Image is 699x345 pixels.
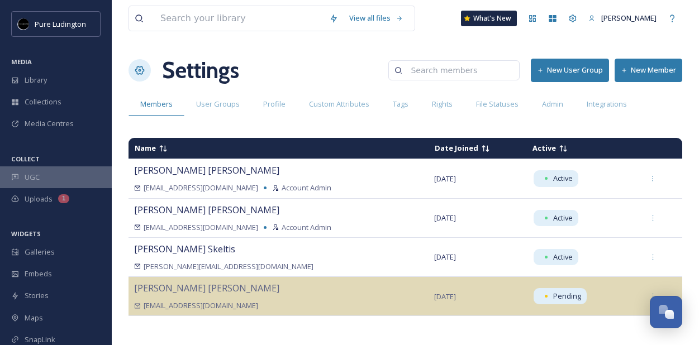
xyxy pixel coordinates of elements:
[144,261,313,272] span: [PERSON_NAME][EMAIL_ADDRESS][DOMAIN_NAME]
[432,99,453,109] span: Rights
[134,243,235,255] span: [PERSON_NAME] Skeltis
[134,204,279,216] span: [PERSON_NAME] [PERSON_NAME]
[553,173,573,184] span: Active
[601,13,657,23] span: [PERSON_NAME]
[58,194,69,203] div: 1
[542,99,563,109] span: Admin
[11,155,40,163] span: COLLECT
[129,138,428,158] td: Sort descending
[134,282,279,294] span: [PERSON_NAME] [PERSON_NAME]
[615,59,682,82] button: New Member
[144,183,258,193] span: [EMAIL_ADDRESS][DOMAIN_NAME]
[25,97,61,107] span: Collections
[282,222,331,233] span: Account Admin
[309,99,369,109] span: Custom Attributes
[638,144,682,153] td: Sort descending
[25,290,49,301] span: Stories
[140,99,173,109] span: Members
[434,252,456,262] span: [DATE]
[583,7,662,29] a: [PERSON_NAME]
[650,296,682,328] button: Open Chat
[155,6,324,31] input: Search your library
[18,18,29,30] img: pureludingtonF-2.png
[344,7,409,29] a: View all files
[25,269,52,279] span: Embeds
[282,183,331,193] span: Account Admin
[162,54,239,87] h1: Settings
[35,19,86,29] span: Pure Ludington
[25,118,74,129] span: Media Centres
[11,57,32,66] span: MEDIA
[263,99,286,109] span: Profile
[531,59,609,82] button: New User Group
[144,222,258,233] span: [EMAIL_ADDRESS][DOMAIN_NAME]
[476,99,519,109] span: File Statuses
[393,99,408,109] span: Tags
[553,291,581,301] span: Pending
[434,174,456,184] span: [DATE]
[434,291,456,301] span: [DATE]
[25,334,55,345] span: SnapLink
[553,252,573,262] span: Active
[434,213,456,223] span: [DATE]
[587,99,627,109] span: Integrations
[429,138,525,158] td: Sort ascending
[553,213,573,223] span: Active
[144,300,258,311] span: [EMAIL_ADDRESS][DOMAIN_NAME]
[461,11,517,26] a: What's New
[527,138,637,158] td: Sort descending
[435,143,478,153] span: Date Joined
[25,75,47,85] span: Library
[405,59,513,82] input: Search members
[196,99,240,109] span: User Groups
[11,229,41,238] span: WIDGETS
[532,143,556,153] span: Active
[25,247,55,257] span: Galleries
[25,172,40,183] span: UGC
[25,194,53,204] span: Uploads
[25,313,43,323] span: Maps
[135,143,156,153] span: Name
[134,164,279,176] span: [PERSON_NAME] [PERSON_NAME]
